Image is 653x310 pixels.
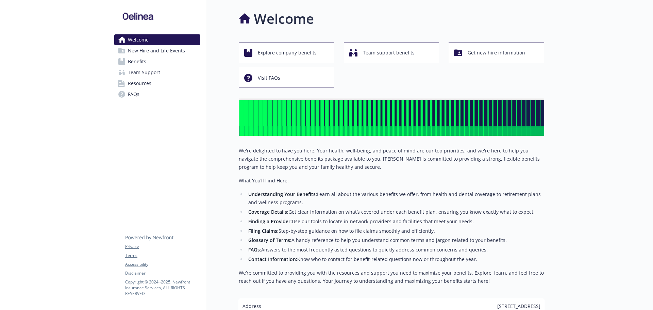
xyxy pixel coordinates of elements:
[239,177,544,185] p: What You’ll Find Here:
[449,43,544,62] button: Get new hire information
[114,56,200,67] a: Benefits
[128,45,185,56] span: New Hire and Life Events
[114,45,200,56] a: New Hire and Life Events
[128,78,151,89] span: Resources
[239,269,544,285] p: We’re committed to providing you with the resources and support you need to maximize your benefit...
[246,236,544,244] li: A handy reference to help you understand common terms and jargon related to your benefits.
[114,78,200,89] a: Resources
[258,46,317,59] span: Explore company benefits
[248,209,288,215] strong: Coverage Details:
[128,56,146,67] span: Benefits
[248,237,291,243] strong: Glossary of Terms:
[246,255,544,263] li: Know who to contact for benefit-related questions now or throughout the year.
[239,43,334,62] button: Explore company benefits
[246,217,544,226] li: Use our tools to locate in-network providers and facilities that meet your needs.
[248,246,261,253] strong: FAQs:
[125,270,200,276] a: Disclaimer
[125,244,200,250] a: Privacy
[114,89,200,100] a: FAQs
[128,34,149,45] span: Welcome
[128,89,139,100] span: FAQs
[246,246,544,254] li: Answers to the most frequently asked questions to quickly address common concerns and queries.
[248,228,279,234] strong: Filing Claims:
[246,208,544,216] li: Get clear information on what’s covered under each benefit plan, ensuring you know exactly what t...
[246,190,544,207] li: Learn all about the various benefits we offer, from health and dental coverage to retirement plan...
[468,46,525,59] span: Get new hire information
[125,261,200,267] a: Accessibility
[239,98,544,136] img: overview page banner
[125,252,200,259] a: Terms
[497,303,540,310] span: [STREET_ADDRESS]
[254,9,314,29] h1: Welcome
[248,218,292,225] strong: Finding a Provider:
[128,67,160,78] span: Team Support
[239,68,334,87] button: Visit FAQs
[363,46,415,59] span: Team support benefits
[242,303,261,310] span: Address
[125,279,200,296] p: Copyright © 2024 - 2025 , Newfront Insurance Services, ALL RIGHTS RESERVED
[239,147,544,171] p: We're delighted to have you here. Your health, well-being, and peace of mind are our top prioriti...
[344,43,439,62] button: Team support benefits
[246,227,544,235] li: Step-by-step guidance on how to file claims smoothly and efficiently.
[114,67,200,78] a: Team Support
[114,34,200,45] a: Welcome
[258,71,280,84] span: Visit FAQs
[248,191,317,197] strong: Understanding Your Benefits:
[248,256,297,262] strong: Contact Information:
